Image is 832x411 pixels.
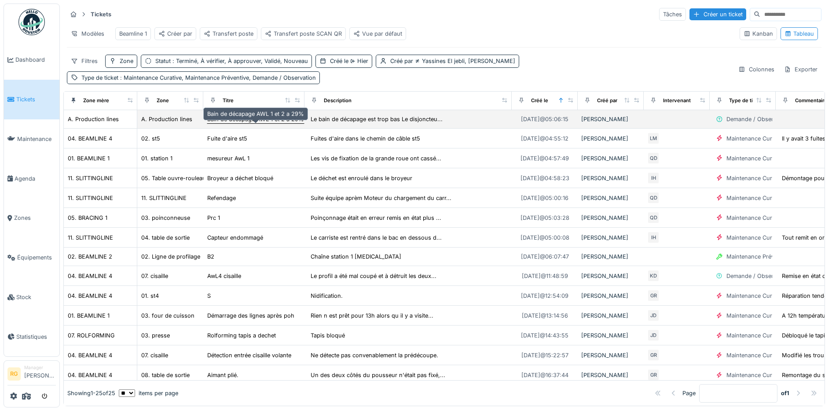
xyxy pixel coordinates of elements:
[68,371,112,379] div: 04. BEAMLINE 4
[726,115,790,123] div: Demande / Observation
[311,272,436,280] div: Le profil a été mal coupé et à détruit les deux...
[17,135,56,143] span: Maintenance
[647,192,660,204] div: QD
[68,351,112,359] div: 04. BEAMLINE 4
[521,194,568,202] div: [DATE] @ 05:00:16
[311,115,443,123] div: Le bain de décapage est trop bas Le disjoncteu...
[521,252,569,261] div: [DATE] @ 06:07:47
[780,63,821,76] div: Exporter
[15,174,56,183] span: Agenda
[17,253,56,262] span: Équipements
[659,8,686,21] div: Tâches
[207,272,241,280] div: AwL4 cisaille
[67,27,108,40] div: Modèles
[68,174,113,182] div: 11. SLITTINGLINE
[68,214,107,222] div: 05. BRACING 1
[311,174,412,182] div: Le déchet est enroulé dans le broyeur
[581,233,640,242] div: [PERSON_NAME]
[207,252,214,261] div: B2
[141,134,160,143] div: 02. st5
[141,252,200,261] div: 02. Ligne de profilage
[390,57,515,65] div: Créé par
[734,63,778,76] div: Colonnes
[726,174,784,182] div: Maintenance Curative
[581,272,640,280] div: [PERSON_NAME]
[726,252,790,261] div: Maintenance Préventive
[68,134,112,143] div: 04. BEAMLINE 4
[4,317,59,356] a: Statistiques
[141,351,168,359] div: 07. cisaille
[4,119,59,159] a: Maintenance
[597,97,617,104] div: Créé par
[726,194,784,202] div: Maintenance Curative
[141,272,168,280] div: 07. cisaille
[68,233,113,242] div: 11. SLITTINGLINE
[68,252,112,261] div: 02. BEAMLINE 2
[311,371,445,379] div: Un des deux côtés du pousseur n'était pas fixé,...
[207,174,273,182] div: Broyeur a déchet bloqué
[141,194,187,202] div: 11. SLITTINGLINE
[24,364,56,371] div: Manager
[265,30,342,38] div: Transfert poste SCAN QR
[647,231,660,244] div: IH
[581,252,640,261] div: [PERSON_NAME]
[647,211,660,224] div: QD
[581,351,640,359] div: [PERSON_NAME]
[521,134,568,143] div: [DATE] @ 04:55:12
[521,351,568,359] div: [DATE] @ 15:22:57
[520,214,569,222] div: [DATE] @ 05:03:28
[141,292,159,300] div: 01. st4
[16,293,56,301] span: Stock
[521,292,568,300] div: [DATE] @ 12:54:09
[522,311,568,320] div: [DATE] @ 13:14:56
[348,58,368,64] span: Hier
[581,115,640,123] div: [PERSON_NAME]
[647,329,660,341] div: JD
[4,159,59,198] a: Agenda
[311,292,343,300] div: Nidification.
[119,30,147,38] div: Beamline 1
[4,238,59,278] a: Équipements
[207,194,236,202] div: Refendage
[726,134,784,143] div: Maintenance Curative
[119,389,178,397] div: items per page
[141,311,194,320] div: 03. four de cuisson
[311,351,438,359] div: Ne détecte pas convenablement la prédécoupe.
[207,233,263,242] div: Capteur endommagé
[581,311,640,320] div: [PERSON_NAME]
[647,349,660,361] div: GR
[4,80,59,119] a: Tickets
[141,154,172,163] div: 01. station 1
[7,367,21,381] li: RG
[203,107,308,120] div: Bain de décapage AWL 1 et 2 a 29%
[682,389,696,397] div: Page
[141,371,190,379] div: 08. table de sortie
[81,74,316,82] div: Type de ticket
[311,233,442,242] div: Le carriste est rentré dans le bac en dessous d...
[663,97,691,104] div: Intervenant
[223,97,234,104] div: Titre
[781,389,789,397] strong: of 1
[204,30,253,38] div: Transfert poste
[726,214,784,222] div: Maintenance Curative
[726,351,784,359] div: Maintenance Curative
[330,57,368,65] div: Créé le
[521,371,568,379] div: [DATE] @ 16:37:44
[311,311,433,320] div: Rien n est prêt pour 13h alors qu il y a visite...
[581,194,640,202] div: [PERSON_NAME]
[581,174,640,182] div: [PERSON_NAME]
[521,115,568,123] div: [DATE] @ 05:06:15
[87,10,115,19] strong: Tickets
[311,214,441,222] div: Poinçonnage était en erreur remis en état plus ...
[207,331,276,340] div: Rolforming tapis a dechet
[16,95,56,104] span: Tickets
[120,57,133,65] div: Zone
[83,97,109,104] div: Zone mère
[726,292,784,300] div: Maintenance Curative
[4,198,59,238] a: Zones
[744,30,773,38] div: Kanban
[67,389,115,397] div: Showing 1 - 25 of 25
[68,331,115,340] div: 07. ROLFORMING
[207,351,291,359] div: Détection entrée cisaille volante
[311,194,451,202] div: Suite équipe aprèm Moteur du chargement du carr...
